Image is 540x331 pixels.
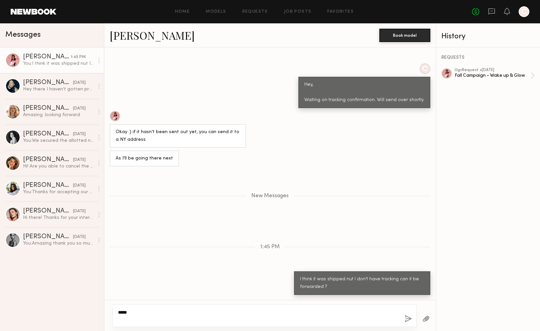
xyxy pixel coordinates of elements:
div: [PERSON_NAME] [23,234,73,240]
div: Hey there I haven’t gotten product yet [23,86,94,92]
div: [PERSON_NAME] [23,79,73,86]
div: I think it was shipped nut I don't have tracking can it be forwarded ? [300,276,424,291]
div: [DATE] [73,183,86,189]
a: Home [175,10,190,14]
a: C [519,6,529,17]
div: [DATE] [73,80,86,86]
div: [DATE] [73,157,86,163]
div: [PERSON_NAME] [23,131,73,137]
a: Requests [242,10,268,14]
a: [PERSON_NAME] [110,28,195,42]
a: Job Posts [284,10,312,14]
span: Messages [5,31,41,39]
div: History [441,33,535,40]
div: ugc Request • [DATE] [455,68,531,72]
a: Models [206,10,226,14]
span: 1:45 PM [260,244,280,250]
div: Hi! Are you able to cancel the job please? Just want to make sure you don’t send products my way.... [23,163,94,170]
div: Hey, Waiting on tracking confirmation. Will send over shortly. [304,81,424,104]
div: [PERSON_NAME] [23,208,73,215]
div: [DATE] [73,131,86,137]
div: [PERSON_NAME] [23,156,73,163]
div: [PERSON_NAME] [23,182,73,189]
div: You: We secured the allotted number of partnerships. I will reach out if we need additional conte... [23,137,94,144]
a: Book model [379,32,430,38]
div: You: Thanks for accepting our collab. I want to confirm that the campaign deliverables below: Con... [23,189,94,195]
div: You: I think it was shipped nut I don't have tracking can it be forwarded ? [23,60,94,67]
span: New Messages [251,193,289,199]
div: Hi there! Thanks for your interest :) Is there any flexibility in the budget? Typically for an ed... [23,215,94,221]
div: [DATE] [73,234,86,240]
a: ugcRequest •[DATE]Fall Campaign - Wake up & Glow [455,68,535,83]
div: [PERSON_NAME] [23,105,73,112]
div: [PERSON_NAME] [23,54,71,60]
div: [DATE] [73,208,86,215]
a: Favorites [327,10,354,14]
div: Fall Campaign - Wake up & Glow [455,72,531,79]
div: REQUESTS [441,55,535,60]
div: As I’ll be going there next [116,155,173,162]
div: Amazing .looking forward [23,112,94,118]
button: Book model [379,29,430,42]
div: 1:45 PM [71,54,86,60]
div: [DATE] [73,105,86,112]
div: You: Amazing thank you so much [PERSON_NAME] [23,240,94,247]
div: Okay :) if it hasn’t been sent out yet, you can send it to a NY address [116,128,240,144]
